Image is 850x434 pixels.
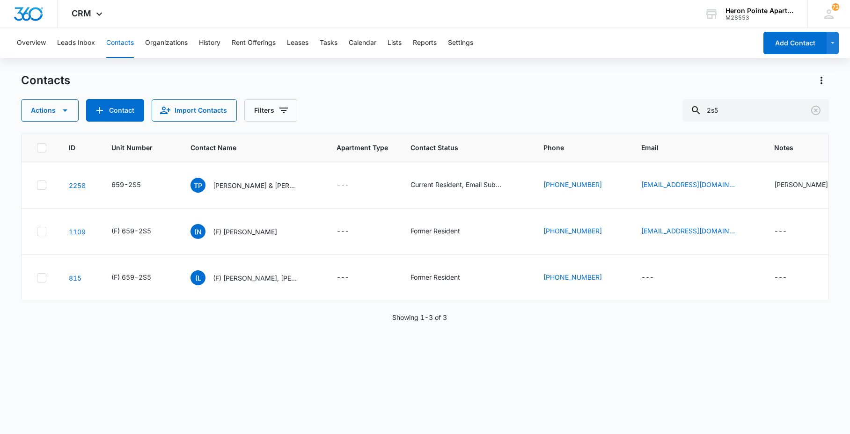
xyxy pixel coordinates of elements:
button: Leads Inbox [57,28,95,58]
a: [EMAIL_ADDRESS][DOMAIN_NAME] [641,226,735,236]
div: --- [774,272,787,283]
div: notifications count [832,3,839,11]
p: (F) [PERSON_NAME] [213,227,277,237]
div: Phone - (812) 371-0627 - Select to Edit Field [543,226,619,237]
a: [PHONE_NUMBER] [543,180,602,189]
div: Email - ngabbard2085@aol.com - Select to Edit Field [641,226,752,237]
button: Tasks [320,28,337,58]
div: account name [725,7,794,14]
div: Notes - - Select to Edit Field [774,272,804,283]
input: Search Contacts [683,99,829,122]
span: Unit Number [111,143,168,152]
div: Unit Number - (F) 659-2S5 - Select to Edit Field [111,272,168,283]
div: --- [337,226,349,237]
div: Unit Number - 659-2S5 - Select to Edit Field [111,180,158,191]
span: Phone [543,143,605,152]
span: Email [641,143,738,152]
span: Notes [774,143,845,152]
div: account id [725,14,794,21]
button: Leases [287,28,308,58]
div: Email - maryadelebuchanan@gmail.com - Select to Edit Field [641,180,752,191]
div: (F) 659-2S5 [111,272,151,282]
div: --- [337,272,349,283]
button: Settings [448,28,473,58]
button: Actions [814,73,829,88]
div: Apartment Type - - Select to Edit Field [337,226,366,237]
span: 72 [832,3,839,11]
button: Contacts [106,28,134,58]
button: Organizations [145,28,188,58]
div: Unit Number - (F) 659-2S5 - Select to Edit Field [111,226,168,237]
span: Contact Status [410,143,507,152]
h1: Contacts [21,73,70,87]
div: Contact Status - Current Resident, Email Subscriber - Select to Edit Field [410,180,521,191]
a: [EMAIL_ADDRESS][DOMAIN_NAME] [641,180,735,189]
button: Filters [244,99,297,122]
span: ID [69,143,75,152]
div: Notes - - Select to Edit Field [774,226,804,237]
button: Overview [17,28,46,58]
button: Actions [21,99,79,122]
div: Contact Status - Former Resident - Select to Edit Field [410,226,477,237]
div: (F) 659-2S5 [111,226,151,236]
a: Navigate to contact details page for Ty Porter & Ryan Smith [69,181,86,189]
span: (N [191,224,205,239]
button: Lists [388,28,402,58]
div: Phone - (970) 980-4796 - Select to Edit Field [543,180,619,191]
div: Current Resident, Email Subscriber [410,180,504,189]
div: [PERSON_NAME] [774,180,828,189]
button: History [199,28,220,58]
button: Add Contact [86,99,144,122]
p: [PERSON_NAME] & [PERSON_NAME] [213,181,297,190]
a: [PHONE_NUMBER] [543,226,602,236]
button: Reports [413,28,437,58]
div: Contact Name - (F) Lori, Vanessa & Tonya Adams - Select to Edit Field [191,270,314,285]
button: Clear [808,103,823,118]
div: --- [774,226,787,237]
div: Contact Status - Former Resident - Select to Edit Field [410,272,477,283]
button: Calendar [349,28,376,58]
span: (L [191,270,205,285]
div: Contact Name - Ty Porter & Ryan Smith - Select to Edit Field [191,178,314,193]
a: Navigate to contact details page for (F) Nathan Gabbard [69,228,86,236]
div: --- [337,180,349,191]
div: Contact Name - (F) Nathan Gabbard - Select to Edit Field [191,224,294,239]
div: Former Resident [410,226,460,236]
div: Phone - (970) 290-8939 - Select to Edit Field [543,272,619,283]
button: Import Contacts [152,99,237,122]
div: Apartment Type - - Select to Edit Field [337,272,366,283]
p: (F) [PERSON_NAME], [PERSON_NAME] & [PERSON_NAME] [213,273,297,283]
a: Navigate to contact details page for (F) Lori, Vanessa & Tonya Adams [69,274,81,282]
p: Showing 1-3 of 3 [392,312,447,322]
div: Notes - Ty Porter - Select to Edit Field [774,180,845,191]
span: Contact Name [191,143,300,152]
div: Email - - Select to Edit Field [641,272,671,283]
button: Add Contact [763,32,827,54]
div: Apartment Type - - Select to Edit Field [337,180,366,191]
a: [PHONE_NUMBER] [543,272,602,282]
span: CRM [72,8,91,18]
div: 659-2S5 [111,180,141,189]
button: Rent Offerings [232,28,276,58]
div: Former Resident [410,272,460,282]
span: TP [191,178,205,193]
div: --- [641,272,654,283]
span: Apartment Type [337,143,388,152]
